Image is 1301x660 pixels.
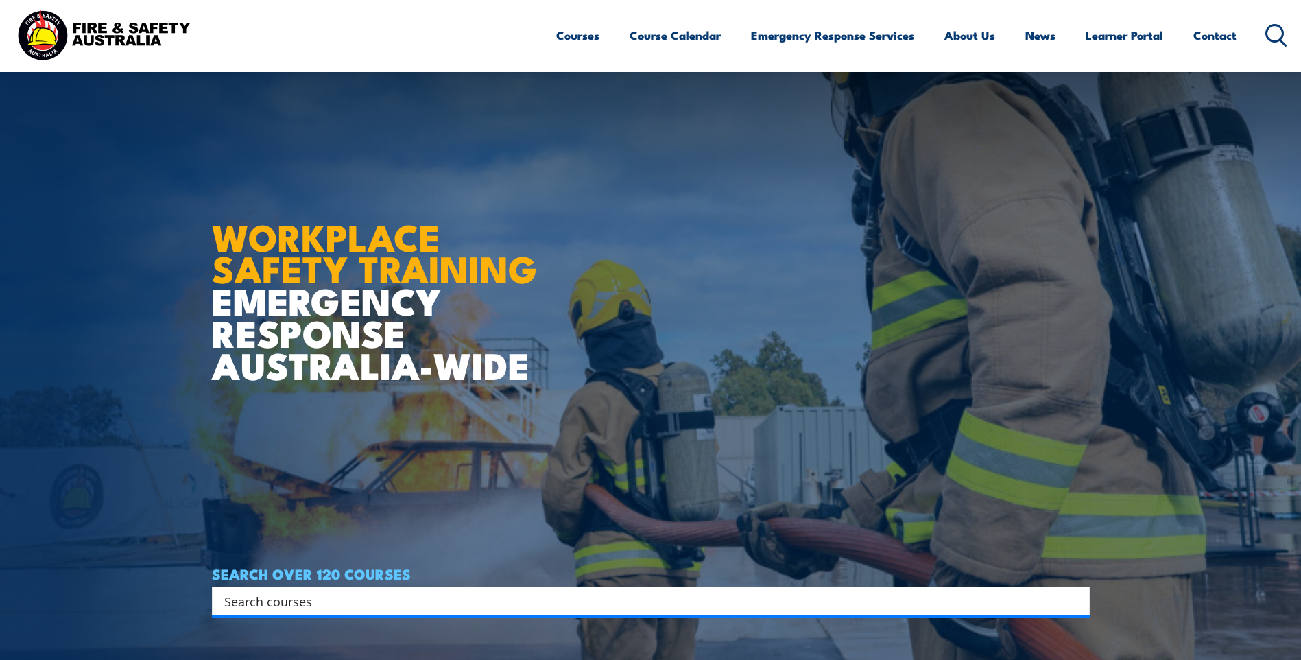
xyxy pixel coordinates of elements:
input: Search input [224,591,1060,611]
a: Emergency Response Services [751,17,914,54]
strong: WORKPLACE SAFETY TRAINING [212,207,537,296]
h1: EMERGENCY RESPONSE AUSTRALIA-WIDE [212,186,547,381]
h4: SEARCH OVER 120 COURSES [212,566,1090,581]
a: Courses [556,17,599,54]
a: Contact [1193,17,1237,54]
form: Search form [227,591,1062,611]
a: Course Calendar [630,17,721,54]
a: About Us [944,17,995,54]
button: Search magnifier button [1066,591,1085,611]
a: News [1025,17,1055,54]
a: Learner Portal [1086,17,1163,54]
